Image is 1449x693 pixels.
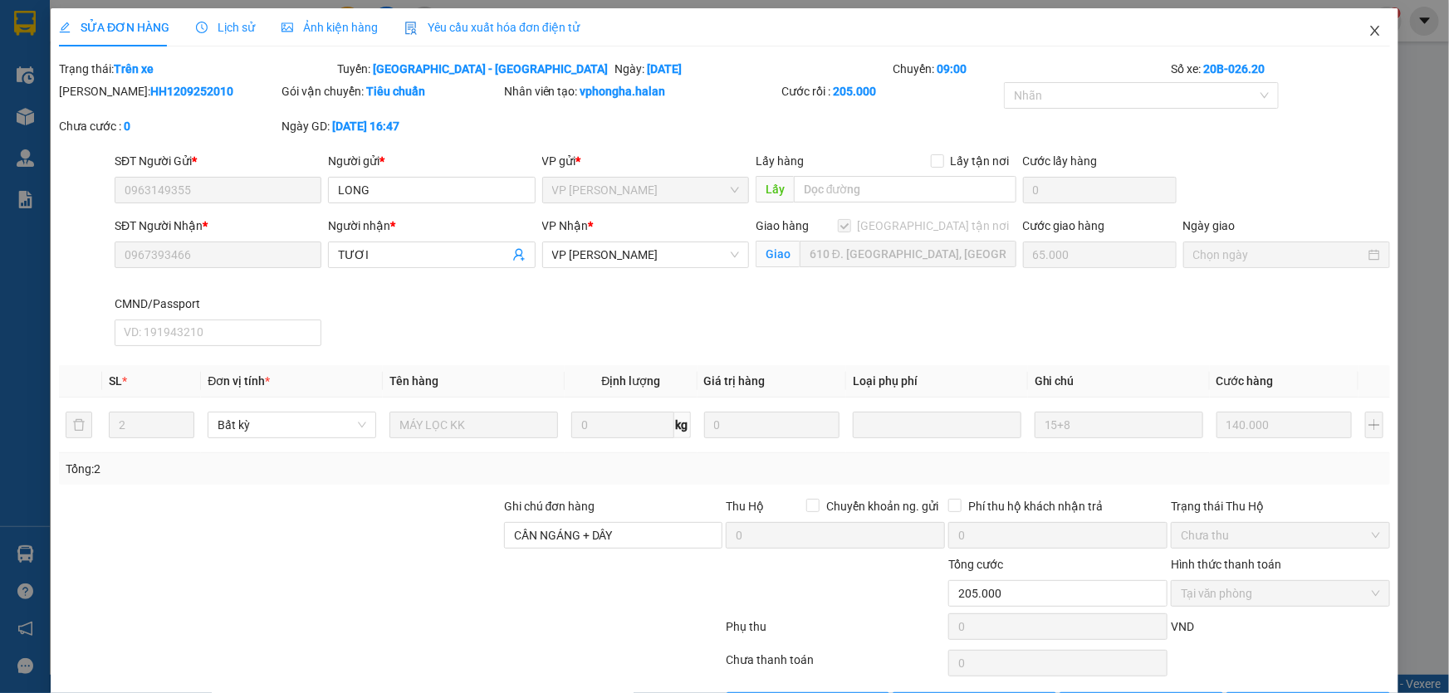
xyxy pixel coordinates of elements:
[674,412,691,438] span: kg
[281,22,293,33] span: picture
[704,412,840,438] input: 0
[504,82,779,100] div: Nhân viên tạo:
[781,82,1001,100] div: Cước rồi :
[794,176,1016,203] input: Dọc đường
[820,497,945,515] span: Chuyển khoản ng. gửi
[150,85,233,98] b: HH1209252010
[1035,412,1203,438] input: Ghi Chú
[1193,246,1365,264] input: Ngày giao
[1171,497,1390,515] div: Trạng thái Thu Hộ
[335,60,614,78] div: Tuyến:
[328,152,535,170] div: Người gửi
[937,62,967,76] b: 09:00
[1203,62,1265,76] b: 20B-026.20
[1216,412,1352,438] input: 0
[846,365,1028,398] th: Loại phụ phí
[124,120,130,133] b: 0
[552,178,739,203] span: VP Hồng Hà
[57,60,335,78] div: Trạng thái:
[756,176,794,203] span: Lấy
[281,117,501,135] div: Ngày GD:
[328,217,535,235] div: Người nhận
[944,152,1016,170] span: Lấy tận nơi
[542,219,589,232] span: VP Nhận
[614,60,892,78] div: Ngày:
[109,374,122,388] span: SL
[218,412,366,437] span: Bất kỳ
[1183,219,1236,232] label: Ngày giao
[580,85,666,98] b: vphongha.halan
[1169,60,1392,78] div: Số xe:
[1023,242,1177,268] input: Cước giao hàng
[59,21,169,34] span: SỬA ĐƠN HÀNG
[1352,8,1398,55] button: Close
[196,21,255,34] span: Lịch sử
[833,85,876,98] b: 205.000
[281,82,501,100] div: Gói vận chuyển:
[373,62,608,76] b: [GEOGRAPHIC_DATA] - [GEOGRAPHIC_DATA]
[115,152,321,170] div: SĐT Người Gửi
[1028,365,1210,398] th: Ghi chú
[208,374,270,388] span: Đơn vị tính
[800,241,1016,267] input: Giao tận nơi
[366,85,425,98] b: Tiêu chuẩn
[332,120,399,133] b: [DATE] 16:47
[114,62,154,76] b: Trên xe
[725,617,947,647] div: Phụ thu
[891,60,1169,78] div: Chuyến:
[1365,412,1383,438] button: plus
[66,412,92,438] button: delete
[281,21,378,34] span: Ảnh kiện hàng
[1368,24,1382,37] span: close
[1023,177,1177,203] input: Cước lấy hàng
[404,21,580,34] span: Yêu cầu xuất hóa đơn điện tử
[756,241,800,267] span: Giao
[404,22,418,35] img: icon
[648,62,683,76] b: [DATE]
[59,117,278,135] div: Chưa cước :
[704,374,766,388] span: Giá trị hàng
[542,152,749,170] div: VP gửi
[504,500,595,513] label: Ghi chú đơn hàng
[59,22,71,33] span: edit
[756,219,809,232] span: Giao hàng
[601,374,660,388] span: Định lượng
[115,217,321,235] div: SĐT Người Nhận
[1181,581,1380,606] span: Tại văn phòng
[962,497,1109,515] span: Phí thu hộ khách nhận trả
[66,460,560,478] div: Tổng: 2
[725,651,947,680] div: Chưa thanh toán
[389,412,558,438] input: VD: Bàn, Ghế
[389,374,438,388] span: Tên hàng
[948,558,1003,571] span: Tổng cước
[115,295,321,313] div: CMND/Passport
[1023,219,1105,232] label: Cước giao hàng
[1171,620,1194,633] span: VND
[726,500,764,513] span: Thu Hộ
[1216,374,1274,388] span: Cước hàng
[552,242,739,267] span: VP Nguyễn Văn Cừ
[1171,558,1281,571] label: Hình thức thanh toán
[1023,154,1098,168] label: Cước lấy hàng
[504,522,723,549] input: Ghi chú đơn hàng
[59,82,278,100] div: [PERSON_NAME]:
[756,154,804,168] span: Lấy hàng
[512,248,526,261] span: user-add
[1181,523,1380,548] span: Chưa thu
[851,217,1016,235] span: [GEOGRAPHIC_DATA] tận nơi
[196,22,208,33] span: clock-circle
